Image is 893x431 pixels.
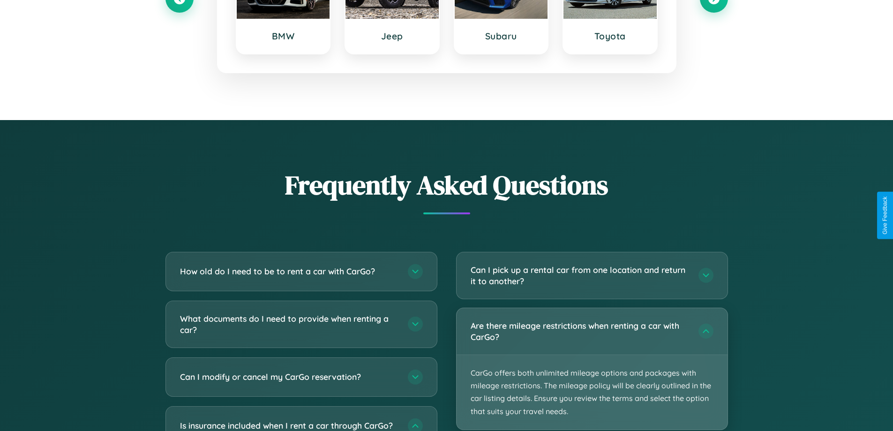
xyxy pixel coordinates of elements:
h3: Can I pick up a rental car from one location and return it to another? [471,264,689,287]
p: CarGo offers both unlimited mileage options and packages with mileage restrictions. The mileage p... [457,355,728,430]
h3: Can I modify or cancel my CarGo reservation? [180,371,398,383]
h3: Subaru [464,30,539,42]
h3: Are there mileage restrictions when renting a car with CarGo? [471,320,689,343]
h3: What documents do I need to provide when renting a car? [180,313,398,336]
div: Give Feedback [882,197,888,234]
h3: Toyota [573,30,647,42]
h3: BMW [246,30,321,42]
h3: How old do I need to be to rent a car with CarGo? [180,265,398,277]
h2: Frequently Asked Questions [165,167,728,203]
h3: Jeep [355,30,429,42]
